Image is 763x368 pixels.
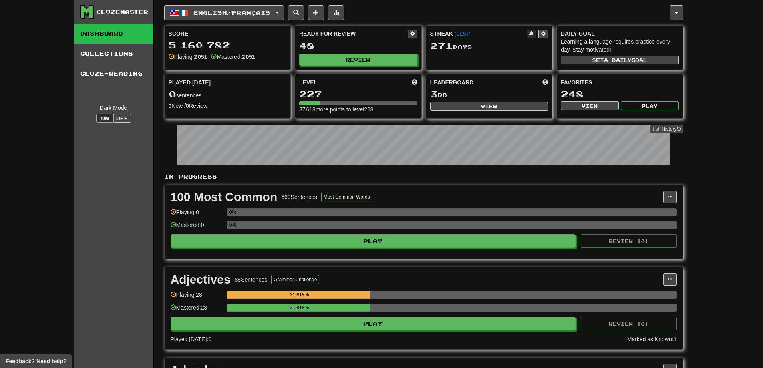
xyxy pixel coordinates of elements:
a: Cloze-Reading [74,64,153,84]
button: Most Common Words [321,193,372,201]
span: Open feedback widget [6,357,66,365]
span: This week in points, UTC [542,78,548,86]
div: Marked as Known: 1 [627,335,677,343]
span: Played [DATE] [169,78,211,86]
div: 88 Sentences [235,275,268,284]
span: 0 [169,88,176,99]
div: Playing: 0 [171,208,223,221]
button: Off [113,114,131,123]
div: Daily Goal [561,30,679,38]
div: Score [169,30,287,38]
a: (CEST) [455,31,471,37]
div: Ready for Review [299,30,408,38]
button: Review [299,54,417,66]
span: Played [DATE]: 0 [171,336,211,342]
div: New / Review [169,102,287,110]
div: Mastered: 0 [171,221,223,234]
p: In Progress [164,173,683,181]
div: Playing: 28 [171,291,223,304]
button: Search sentences [288,5,304,20]
div: 37 618 more points to level 228 [299,105,417,113]
span: 3 [430,88,438,99]
button: Add sentence to collection [308,5,324,20]
button: View [561,101,619,110]
button: Grammar Challenge [271,275,319,284]
div: Day s [430,41,548,51]
div: 248 [561,89,679,99]
div: 31.818% [229,304,370,312]
button: Review (0) [581,234,677,248]
div: Playing: [169,53,207,61]
span: Leaderboard [430,78,474,86]
div: 31.818% [229,291,370,299]
span: Score more points to level up [412,78,417,86]
div: rd [430,89,548,99]
strong: 2 051 [242,54,255,60]
div: Mastered: [211,53,255,61]
button: Review (0) [581,317,677,330]
button: On [96,114,114,123]
div: Learning a language requires practice every day. Stay motivated! [561,38,679,54]
button: Play [171,234,576,248]
a: Dashboard [74,24,153,44]
button: Play [621,101,679,110]
div: Adjectives [171,273,231,286]
div: Favorites [561,78,679,86]
div: Streak [430,30,527,38]
span: a daily [604,57,631,63]
span: Level [299,78,317,86]
button: Play [171,317,576,330]
a: Collections [74,44,153,64]
div: Mastered: 28 [171,304,223,317]
button: View [430,102,548,111]
div: 660 Sentences [281,193,317,201]
div: 48 [299,41,417,51]
span: English / Français [193,9,270,16]
strong: 0 [169,103,172,109]
div: 227 [299,89,417,99]
strong: 2 051 [194,54,207,60]
div: 100 Most Common [171,191,278,203]
div: Clozemaster [96,8,148,16]
a: Full History [650,125,683,133]
button: English/Français [164,5,284,20]
span: 271 [430,40,453,51]
div: sentences [169,89,287,99]
div: Dark Mode [80,104,147,112]
button: Seta dailygoal [561,56,679,64]
button: More stats [328,5,344,20]
strong: 0 [186,103,189,109]
div: 5 160 782 [169,40,287,50]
